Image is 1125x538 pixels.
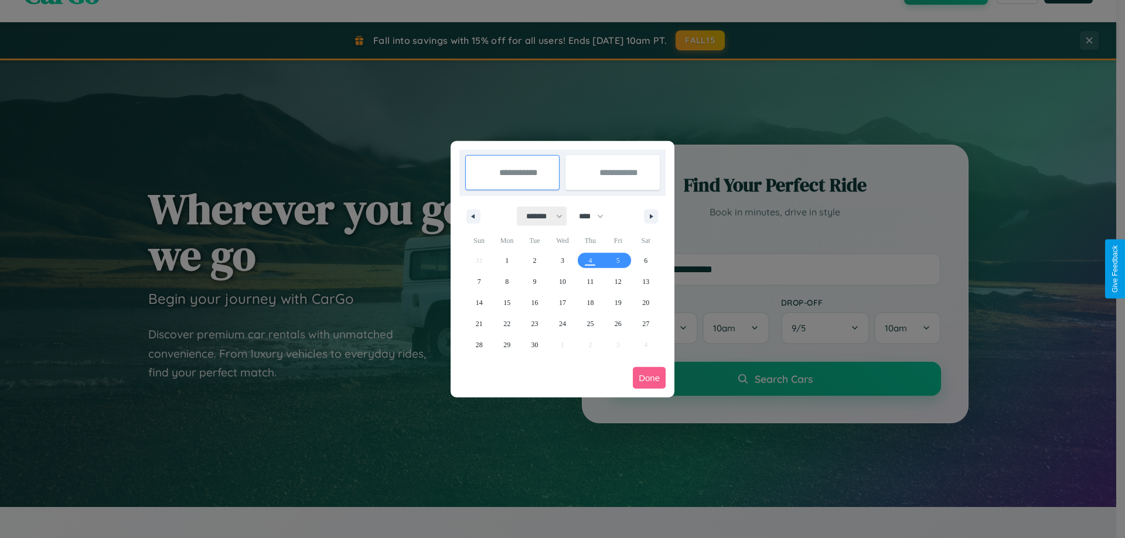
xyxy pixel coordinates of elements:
span: 16 [531,292,538,313]
span: 5 [616,250,620,271]
span: 24 [559,313,566,334]
button: 7 [465,271,493,292]
span: 21 [476,313,483,334]
button: 21 [465,313,493,334]
span: Fri [604,231,632,250]
button: 14 [465,292,493,313]
span: 2 [533,250,537,271]
div: Give Feedback [1111,245,1119,293]
span: 26 [615,313,622,334]
button: 23 [521,313,548,334]
button: 20 [632,292,660,313]
button: 12 [604,271,632,292]
span: 15 [503,292,510,313]
span: 17 [559,292,566,313]
span: 25 [587,313,594,334]
button: 29 [493,334,520,355]
span: 10 [559,271,566,292]
span: 28 [476,334,483,355]
button: 8 [493,271,520,292]
span: 3 [561,250,564,271]
span: 27 [642,313,649,334]
button: 9 [521,271,548,292]
button: 13 [632,271,660,292]
button: 11 [577,271,604,292]
button: 22 [493,313,520,334]
span: Wed [548,231,576,250]
span: 12 [615,271,622,292]
span: 6 [644,250,647,271]
span: 19 [615,292,622,313]
button: 27 [632,313,660,334]
span: 7 [478,271,481,292]
button: 15 [493,292,520,313]
span: 13 [642,271,649,292]
span: 9 [533,271,537,292]
button: 19 [604,292,632,313]
button: Done [633,367,666,389]
span: 1 [505,250,509,271]
span: 11 [587,271,594,292]
button: 17 [548,292,576,313]
button: 16 [521,292,548,313]
span: 22 [503,313,510,334]
button: 26 [604,313,632,334]
button: 30 [521,334,548,355]
button: 4 [577,250,604,271]
span: Thu [577,231,604,250]
span: 23 [531,313,538,334]
button: 5 [604,250,632,271]
button: 10 [548,271,576,292]
span: 29 [503,334,510,355]
span: Mon [493,231,520,250]
button: 28 [465,334,493,355]
span: 18 [587,292,594,313]
span: 20 [642,292,649,313]
span: 30 [531,334,538,355]
button: 25 [577,313,604,334]
span: 4 [588,250,592,271]
button: 18 [577,292,604,313]
span: Sat [632,231,660,250]
span: Sun [465,231,493,250]
span: 14 [476,292,483,313]
button: 3 [548,250,576,271]
button: 6 [632,250,660,271]
button: 1 [493,250,520,271]
button: 24 [548,313,576,334]
span: Tue [521,231,548,250]
button: 2 [521,250,548,271]
span: 8 [505,271,509,292]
